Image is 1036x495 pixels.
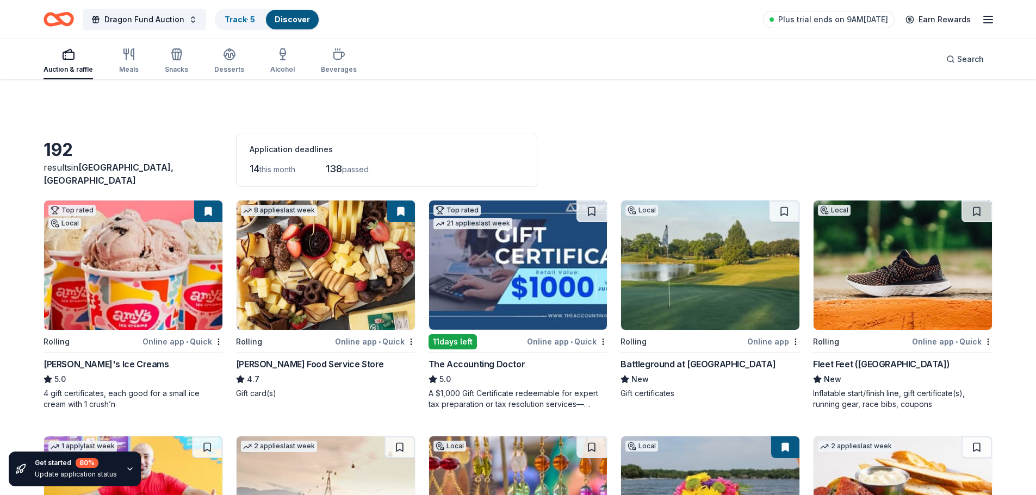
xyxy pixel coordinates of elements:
div: Inflatable start/finish line, gift certificate(s), running gear, race bibs, coupons [813,388,992,410]
div: 2 applies last week [241,441,317,452]
div: Beverages [321,65,357,74]
div: Top rated [433,205,481,216]
span: 5.0 [439,373,451,386]
span: [GEOGRAPHIC_DATA], [GEOGRAPHIC_DATA] [44,162,173,186]
img: Image for The Accounting Doctor [429,200,607,330]
div: Gift certificates [621,388,800,399]
span: 4.7 [247,373,259,386]
span: • [379,337,381,346]
div: 4 gift certificates, each good for a small ice cream with 1 crush’n [44,388,223,410]
button: Alcohol [270,43,295,79]
span: 138 [326,163,342,174]
a: Home [44,7,74,32]
a: Track· 5 [225,15,255,24]
a: Image for Battleground at Deer ParkLocalRollingOnline appBattleground at [GEOGRAPHIC_DATA]NewGift... [621,200,800,399]
span: this month [259,165,295,174]
div: 80 % [76,458,98,468]
div: Rolling [621,335,647,348]
div: results [44,161,223,187]
div: Local [625,441,658,452]
img: Image for Battleground at Deer Park [621,200,799,330]
div: Desserts [214,65,244,74]
button: Dragon Fund Auction [83,9,206,30]
div: Gift card(s) [236,388,415,399]
div: Online app Quick [142,335,223,348]
span: Search [957,53,984,66]
div: 2 applies last week [818,441,894,452]
div: Snacks [165,65,188,74]
div: Rolling [44,335,70,348]
a: Plus trial ends on 9AM[DATE] [763,11,895,28]
div: Local [48,218,81,229]
button: Beverages [321,43,357,79]
span: • [956,337,958,346]
button: Meals [119,43,139,79]
button: Search [938,48,992,70]
div: Get started [35,458,117,468]
button: Desserts [214,43,244,79]
span: Plus trial ends on 9AM[DATE] [778,13,888,26]
span: New [824,373,841,386]
div: Local [433,441,466,452]
div: Online app [747,335,800,348]
a: Image for Fleet Feet (Houston)LocalRollingOnline app•QuickFleet Feet ([GEOGRAPHIC_DATA])NewInflat... [813,200,992,410]
span: 14 [250,163,259,174]
a: Image for The Accounting DoctorTop rated21 applieslast week11days leftOnline app•QuickThe Account... [429,200,608,410]
button: Auction & raffle [44,43,93,79]
span: passed [342,165,369,174]
span: in [44,162,173,186]
button: Track· 5Discover [215,9,320,30]
div: 11 days left [429,334,477,349]
div: Update application status [35,470,117,479]
div: Rolling [813,335,839,348]
div: Online app Quick [527,335,607,348]
span: Dragon Fund Auction [104,13,184,26]
div: Rolling [236,335,262,348]
span: 5.0 [54,373,66,386]
div: 192 [44,139,223,161]
span: New [631,373,649,386]
div: Top rated [48,205,96,216]
a: Earn Rewards [899,10,977,29]
div: 8 applies last week [241,205,317,216]
a: Discover [275,15,310,24]
div: Online app Quick [335,335,415,348]
div: Meals [119,65,139,74]
div: [PERSON_NAME] Food Service Store [236,358,384,371]
div: 21 applies last week [433,218,512,229]
div: Battleground at [GEOGRAPHIC_DATA] [621,358,776,371]
span: • [570,337,573,346]
div: Local [818,205,851,216]
div: Auction & raffle [44,65,93,74]
div: The Accounting Doctor [429,358,525,371]
div: A $1,000 Gift Certificate redeemable for expert tax preparation or tax resolution services—recipi... [429,388,608,410]
span: • [186,337,188,346]
div: Online app Quick [912,335,992,348]
img: Image for Amy's Ice Creams [44,200,222,330]
a: Image for Amy's Ice CreamsTop ratedLocalRollingOnline app•Quick[PERSON_NAME]'s Ice Creams5.04 gif... [44,200,223,410]
button: Snacks [165,43,188,79]
a: Image for Gordon Food Service Store8 applieslast weekRollingOnline app•Quick[PERSON_NAME] Food Se... [236,200,415,399]
div: Alcohol [270,65,295,74]
div: Fleet Feet ([GEOGRAPHIC_DATA]) [813,358,950,371]
div: Local [625,205,658,216]
img: Image for Fleet Feet (Houston) [814,200,992,330]
div: Application deadlines [250,143,524,156]
img: Image for Gordon Food Service Store [237,200,415,330]
div: [PERSON_NAME]'s Ice Creams [44,358,169,371]
div: 1 apply last week [48,441,117,452]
